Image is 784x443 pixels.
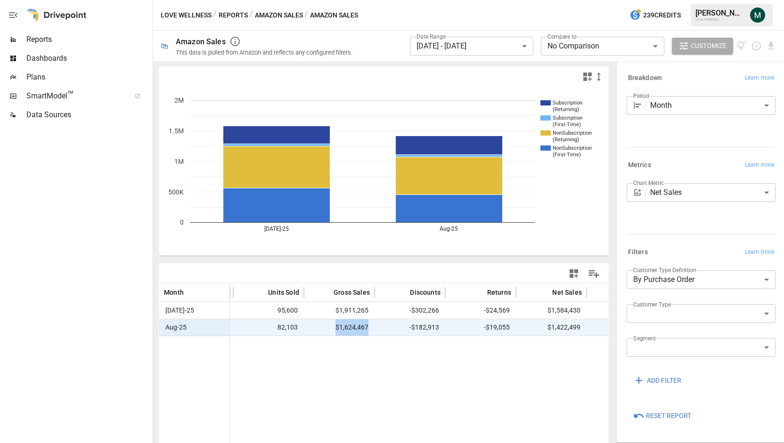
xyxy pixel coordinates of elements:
span: Reports [26,34,151,45]
span: Gross Sales [334,288,370,297]
button: Sort [538,286,551,299]
span: 82,103 [238,319,299,336]
div: Amazon Sales [176,37,226,46]
span: Discounts [410,288,441,297]
label: Compare to [547,32,577,40]
div: / [213,9,217,21]
text: (First-Time) [553,152,581,158]
h6: Filters [628,247,648,258]
span: Learn more [745,248,774,257]
text: (Returning) [553,137,579,143]
h6: Metrics [628,160,651,170]
span: Plans [26,72,151,83]
span: 95,600 [238,302,299,319]
span: $30,630 [591,302,653,319]
button: Michael Cormack [744,2,771,28]
text: 0 [180,218,184,226]
div: By Purchase Order [627,270,776,289]
span: Units Sold [268,288,299,297]
text: Aug-25 [440,226,458,232]
div: No Comparison [541,37,664,56]
text: (First-Time) [553,121,581,128]
div: Love Wellness [695,17,744,22]
div: [DATE] - [DATE] [410,37,533,56]
span: SmartModel [26,90,124,102]
div: [PERSON_NAME] [695,8,744,17]
span: Aug-25 [164,319,188,336]
span: $1,911,265 [309,302,370,319]
button: Reports [219,9,248,21]
span: Data Sources [26,109,151,121]
span: $1,422,499 [521,319,582,336]
span: -$24,569 [450,302,511,319]
span: -$182,913 [379,319,441,336]
label: Chart Metric [633,179,664,187]
span: -$302,266 [379,302,441,319]
span: Learn more [745,73,774,83]
text: [DATE]-25 [264,226,289,232]
label: Date Range [416,32,446,40]
span: $1,584,430 [521,302,582,319]
button: Amazon Sales [255,9,303,21]
button: 239Credits [626,7,685,24]
span: Net Sales [552,288,582,297]
button: Sort [396,286,409,299]
span: Dashboards [26,53,151,64]
span: ™ [67,89,74,101]
label: Segment [633,334,655,342]
span: [DATE]-25 [164,302,196,319]
button: Sort [254,286,267,299]
text: 1.5M [169,127,184,135]
div: / [305,9,308,21]
text: NonSubscription [553,130,592,136]
span: -$19,055 [450,319,511,336]
span: Learn more [745,161,774,170]
span: $1,624,467 [309,319,370,336]
text: Subscription [553,100,582,106]
button: Reset Report [627,408,698,425]
button: ADD FILTER [627,372,688,389]
button: View documentation [737,38,748,55]
label: Customer Type [633,300,671,308]
button: Download report [766,40,776,51]
text: Subscription [553,115,582,121]
button: Sort [185,286,198,299]
text: NonSubscription [553,145,592,151]
div: Month [650,96,776,115]
button: Manage Columns [583,263,604,284]
label: Customer Type Definition [633,266,696,274]
div: 🛍 [161,41,168,50]
span: ADD FILTER [647,375,681,387]
span: Customize [691,40,727,52]
button: Schedule report [751,40,762,51]
img: Michael Cormack [750,8,765,23]
span: 239 Credits [643,9,681,21]
text: 500K [168,188,184,196]
text: 1M [174,158,184,165]
span: Month [164,288,184,297]
text: 2M [174,97,184,104]
button: Sort [473,286,486,299]
div: / [250,9,253,21]
span: Returns [487,288,511,297]
button: Love Wellness [161,9,212,21]
text: (Returning) [553,106,579,113]
label: Period [633,92,649,100]
h6: Breakdown [628,73,662,83]
div: Net Sales [650,183,776,202]
button: Customize [672,38,733,55]
span: Reset Report [646,410,691,422]
button: Sort [319,286,333,299]
div: This data is pulled from Amazon and reflects any configured filters. [176,49,352,56]
span: $31,703 [591,319,653,336]
svg: A chart. [159,86,601,256]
